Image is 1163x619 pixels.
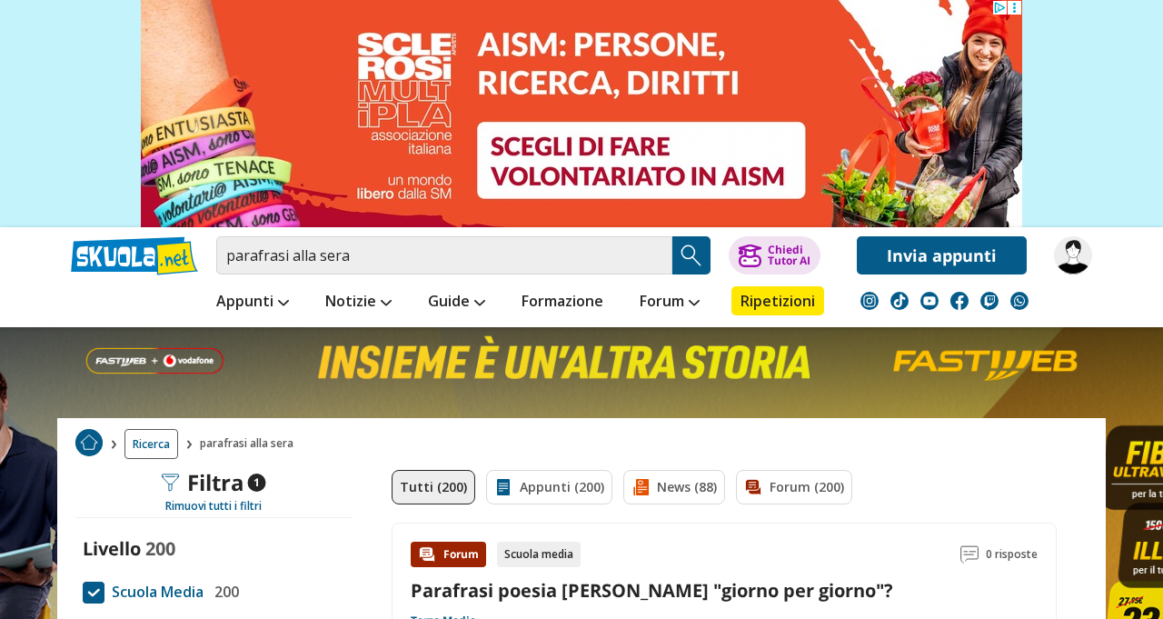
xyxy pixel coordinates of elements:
img: youtube [920,292,939,310]
div: Filtra [162,470,266,495]
div: Rimuovi tutti i filtri [75,499,352,514]
img: Home [75,429,103,456]
img: WhatsApp [1010,292,1029,310]
div: Forum [411,542,486,567]
a: Appunti (200) [486,470,612,504]
span: Scuola Media [104,580,204,604]
img: Forum contenuto [418,545,436,564]
img: Commenti lettura [960,545,979,564]
a: Notizie [321,286,396,319]
a: Forum (200) [736,470,852,504]
a: Ricerca [124,429,178,459]
a: Parafrasi poesia [PERSON_NAME] "giorno per giorno"? [411,578,893,603]
a: Forum [635,286,704,319]
a: Invia appunti [857,236,1027,275]
img: tiktok [890,292,909,310]
span: 200 [207,580,239,604]
a: Appunti [212,286,293,319]
img: twitch [980,292,999,310]
button: ChiediTutor AI [729,236,820,275]
img: News filtro contenuto [631,478,650,496]
div: Scuola media [497,542,581,567]
span: 1 [248,474,266,492]
img: Filtra filtri mobile [162,474,180,492]
img: Forum filtro contenuto [744,478,762,496]
a: Formazione [517,286,608,319]
a: Guide [423,286,490,319]
img: facebook [950,292,969,310]
input: Cerca appunti, riassunti o versioni [216,236,672,275]
img: instagram [860,292,879,310]
a: Ripetizioni [731,286,824,315]
span: parafrasi alla sera [200,429,301,459]
span: 200 [145,536,175,561]
a: Tutti (200) [392,470,475,504]
img: Appunti filtro contenuto [494,478,512,496]
a: Home [75,429,103,459]
div: Chiedi Tutor AI [768,245,810,266]
button: Search Button [672,236,711,275]
label: Livello [83,536,141,561]
span: 0 risposte [986,542,1038,567]
img: Alexziccaadoramolooo [1054,236,1092,275]
a: News (88) [623,470,725,504]
img: Cerca appunti, riassunti o versioni [678,242,705,269]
